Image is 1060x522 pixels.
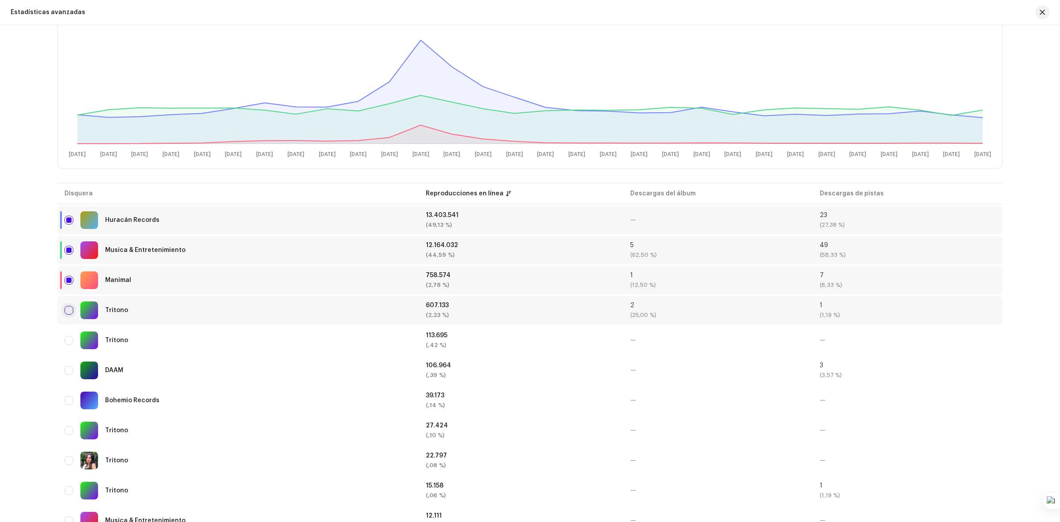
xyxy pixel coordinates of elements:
[630,282,806,288] div: (12,50 %)
[426,312,616,318] div: (2,23 %)
[426,302,616,309] div: 607.133
[630,397,806,404] div: —
[443,152,460,157] text: [DATE]
[426,513,616,519] div: 12.111
[662,152,679,157] text: [DATE]
[288,152,304,157] text: [DATE]
[426,222,616,228] div: (49,13 %)
[630,302,806,309] div: 2
[426,462,616,469] div: (,08 %)
[426,492,616,499] div: (,06 %)
[756,152,772,157] text: [DATE]
[426,362,616,369] div: 106.964
[787,152,804,157] text: [DATE]
[820,492,996,499] div: (1,19 %)
[631,152,647,157] text: [DATE]
[630,312,806,318] div: (25,00 %)
[225,152,242,157] text: [DATE]
[600,152,617,157] text: [DATE]
[820,302,996,309] div: 1
[413,152,429,157] text: [DATE]
[630,457,806,464] div: —
[820,397,996,404] div: —
[820,362,996,369] div: 3
[426,242,616,248] div: 12.164.032
[818,152,835,157] text: [DATE]
[194,152,211,157] text: [DATE]
[105,217,159,223] div: Huracán Records
[426,432,616,438] div: (,10 %)
[630,217,806,223] div: —
[381,152,398,157] text: [DATE]
[426,453,616,459] div: 22.797
[256,152,273,157] text: [DATE]
[820,272,996,278] div: 7
[426,402,616,408] div: (,14 %)
[426,282,616,288] div: (2,78 %)
[974,152,991,157] text: [DATE]
[426,372,616,378] div: (,39 %)
[506,152,523,157] text: [DATE]
[820,372,996,378] div: (3,57 %)
[820,457,996,464] div: —
[426,342,616,348] div: (,42 %)
[105,397,159,404] div: Bohemio Records
[630,272,806,278] div: 1
[105,247,185,253] div: Musica & Entretenimiento
[724,152,741,157] text: [DATE]
[912,152,929,157] text: [DATE]
[350,152,367,157] text: [DATE]
[319,152,336,157] text: [DATE]
[630,367,806,373] div: —
[630,337,806,343] div: —
[426,392,616,399] div: 39.173
[820,483,996,489] div: 1
[820,337,996,343] div: —
[426,423,616,429] div: 27.424
[475,152,492,157] text: [DATE]
[426,272,616,278] div: 758.574
[630,488,806,494] div: —
[568,152,585,157] text: [DATE]
[820,242,996,248] div: 49
[630,252,806,258] div: (62,50 %)
[849,152,866,157] text: [DATE]
[820,252,996,258] div: (58,33 %)
[426,252,616,258] div: (44,59 %)
[820,212,996,218] div: 23
[537,152,554,157] text: [DATE]
[426,332,616,339] div: 113.695
[820,282,996,288] div: (8,33 %)
[820,312,996,318] div: (1,19 %)
[881,152,897,157] text: [DATE]
[426,212,616,218] div: 13.403.541
[630,427,806,434] div: —
[163,152,179,157] text: [DATE]
[820,222,996,228] div: (27,38 %)
[820,427,996,434] div: —
[693,152,710,157] text: [DATE]
[630,242,806,248] div: 5
[943,152,960,157] text: [DATE]
[426,483,616,489] div: 15.158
